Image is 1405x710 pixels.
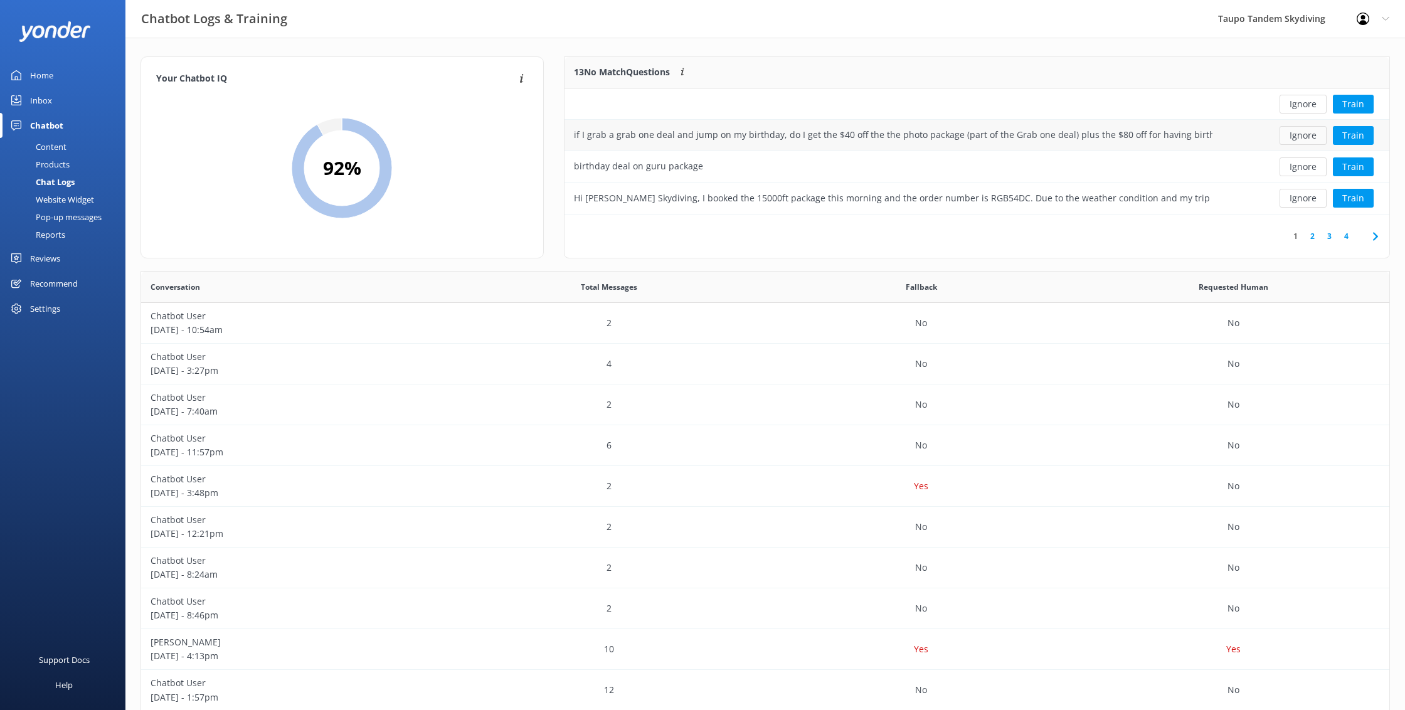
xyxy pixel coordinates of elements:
[581,281,637,293] span: Total Messages
[8,191,125,208] a: Website Widget
[1333,157,1374,176] button: Train
[141,507,1389,548] div: row
[1227,316,1239,330] p: No
[565,88,1389,120] div: row
[141,303,1389,344] div: row
[151,323,444,337] p: [DATE] - 10:54am
[30,88,52,113] div: Inbox
[915,601,927,615] p: No
[141,466,1389,507] div: row
[574,159,703,173] div: birthday deal on guru package
[8,138,125,156] a: Content
[151,527,444,541] p: [DATE] - 12:21pm
[607,438,612,452] p: 6
[151,691,444,704] p: [DATE] - 1:57pm
[151,405,444,418] p: [DATE] - 7:40am
[156,72,516,86] h4: Your Chatbot IQ
[1227,438,1239,452] p: No
[1227,479,1239,493] p: No
[1280,126,1327,145] button: Ignore
[151,595,444,608] p: Chatbot User
[30,246,60,271] div: Reviews
[151,635,444,649] p: [PERSON_NAME]
[8,156,70,173] div: Products
[915,683,927,697] p: No
[1227,601,1239,615] p: No
[151,676,444,690] p: Chatbot User
[607,561,612,575] p: 2
[565,183,1389,214] div: row
[1227,683,1239,697] p: No
[1226,642,1241,656] p: Yes
[915,438,927,452] p: No
[151,608,444,622] p: [DATE] - 8:46pm
[151,554,444,568] p: Chatbot User
[30,63,53,88] div: Home
[8,226,125,243] a: Reports
[151,350,444,364] p: Chatbot User
[141,548,1389,588] div: row
[1280,157,1327,176] button: Ignore
[323,153,361,183] h2: 92 %
[151,649,444,663] p: [DATE] - 4:13pm
[1321,230,1338,242] a: 3
[574,128,1212,142] div: if I grab a grab one deal and jump on my birthday, do I get the $40 off the the photo package (pa...
[1280,189,1327,208] button: Ignore
[1280,95,1327,114] button: Ignore
[151,486,444,500] p: [DATE] - 3:48pm
[8,138,66,156] div: Content
[1304,230,1321,242] a: 2
[1227,561,1239,575] p: No
[55,672,73,697] div: Help
[604,683,614,697] p: 12
[565,151,1389,183] div: row
[1227,520,1239,534] p: No
[1199,281,1268,293] span: Requested Human
[141,588,1389,629] div: row
[565,120,1389,151] div: row
[151,568,444,581] p: [DATE] - 8:24am
[915,561,927,575] p: No
[8,173,75,191] div: Chat Logs
[151,445,444,459] p: [DATE] - 11:57pm
[607,398,612,411] p: 2
[915,316,927,330] p: No
[8,208,102,226] div: Pop-up messages
[607,479,612,493] p: 2
[141,9,287,29] h3: Chatbot Logs & Training
[915,357,927,371] p: No
[30,113,63,138] div: Chatbot
[914,479,928,493] p: Yes
[141,344,1389,384] div: row
[30,296,60,321] div: Settings
[151,391,444,405] p: Chatbot User
[1227,357,1239,371] p: No
[151,281,200,293] span: Conversation
[8,208,125,226] a: Pop-up messages
[915,398,927,411] p: No
[1333,126,1374,145] button: Train
[141,425,1389,466] div: row
[151,364,444,378] p: [DATE] - 3:27pm
[8,156,125,173] a: Products
[8,173,125,191] a: Chat Logs
[574,191,1212,205] div: Hi [PERSON_NAME] Skydiving, I booked the 15000ft package this morning and the order number is RGB...
[565,88,1389,214] div: grid
[1333,95,1374,114] button: Train
[607,601,612,615] p: 2
[906,281,937,293] span: Fallback
[8,191,94,208] div: Website Widget
[1287,230,1304,242] a: 1
[151,309,444,323] p: Chatbot User
[1333,189,1374,208] button: Train
[39,647,90,672] div: Support Docs
[30,271,78,296] div: Recommend
[1227,398,1239,411] p: No
[19,21,91,42] img: yonder-white-logo.png
[151,432,444,445] p: Chatbot User
[141,384,1389,425] div: row
[151,472,444,486] p: Chatbot User
[914,642,928,656] p: Yes
[8,226,65,243] div: Reports
[915,520,927,534] p: No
